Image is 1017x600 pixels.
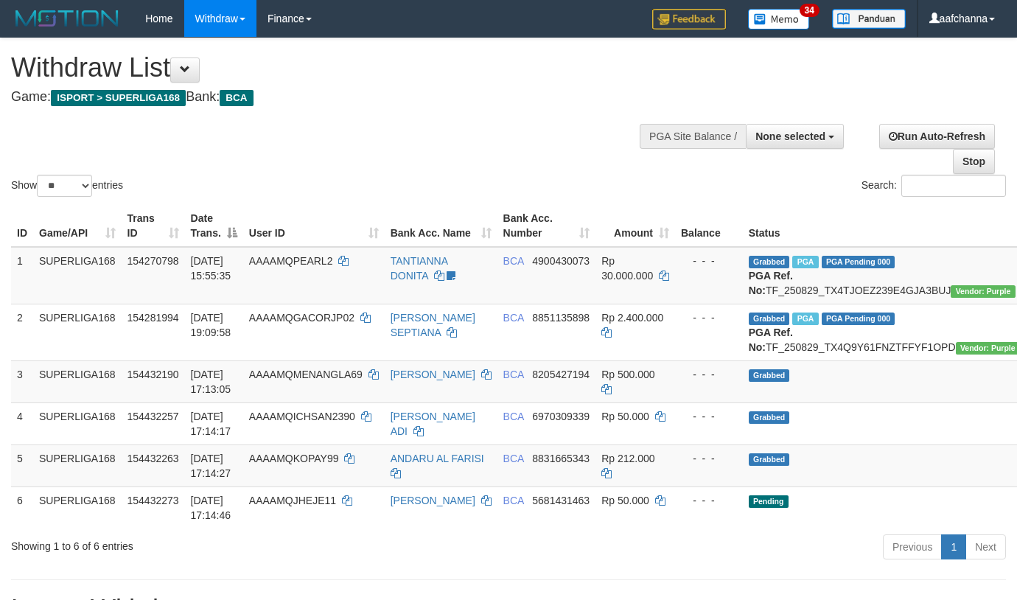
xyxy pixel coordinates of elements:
[503,312,524,324] span: BCA
[901,175,1006,197] input: Search:
[191,369,231,395] span: [DATE] 17:13:05
[681,310,737,325] div: - - -
[532,312,590,324] span: Copy 8851135898 to clipboard
[749,369,790,382] span: Grabbed
[391,255,448,282] a: TANTIANNA DONITA
[749,313,790,325] span: Grabbed
[127,255,179,267] span: 154270798
[33,205,122,247] th: Game/API: activate to sort column ascending
[822,313,895,325] span: PGA Pending
[640,124,746,149] div: PGA Site Balance /
[191,495,231,521] span: [DATE] 17:14:46
[595,205,675,247] th: Amount: activate to sort column ascending
[681,451,737,466] div: - - -
[601,255,653,282] span: Rp 30.000.000
[11,402,33,444] td: 4
[122,205,185,247] th: Trans ID: activate to sort column ascending
[127,411,179,422] span: 154432257
[191,312,231,338] span: [DATE] 19:09:58
[965,534,1006,559] a: Next
[503,369,524,380] span: BCA
[749,453,790,466] span: Grabbed
[601,312,663,324] span: Rp 2.400.000
[33,304,122,360] td: SUPERLIGA168
[601,495,649,506] span: Rp 50.000
[953,149,995,174] a: Stop
[532,453,590,464] span: Copy 8831665343 to clipboard
[11,205,33,247] th: ID
[601,453,654,464] span: Rp 212.000
[11,175,123,197] label: Show entries
[391,453,484,464] a: ANDARU AL FARISI
[879,124,995,149] a: Run Auto-Refresh
[800,4,819,17] span: 34
[681,254,737,268] div: - - -
[191,411,231,437] span: [DATE] 17:14:17
[532,255,590,267] span: Copy 4900430073 to clipboard
[532,495,590,506] span: Copy 5681431463 to clipboard
[862,175,1006,197] label: Search:
[249,369,363,380] span: AAAAMQMENANGLA69
[503,453,524,464] span: BCA
[941,534,966,559] a: 1
[951,285,1015,298] span: Vendor URL: https://trx4.1velocity.biz
[532,369,590,380] span: Copy 8205427194 to clipboard
[385,205,497,247] th: Bank Acc. Name: activate to sort column ascending
[749,327,793,353] b: PGA Ref. No:
[11,90,663,105] h4: Game: Bank:
[503,411,524,422] span: BCA
[503,255,524,267] span: BCA
[681,493,737,508] div: - - -
[503,495,524,506] span: BCA
[33,486,122,529] td: SUPERLIGA168
[249,453,339,464] span: AAAAMQKOPAY99
[832,9,906,29] img: panduan.png
[33,402,122,444] td: SUPERLIGA168
[391,411,475,437] a: [PERSON_NAME] ADI
[391,312,475,338] a: [PERSON_NAME] SEPTIANA
[191,255,231,282] span: [DATE] 15:55:35
[127,453,179,464] span: 154432263
[243,205,385,247] th: User ID: activate to sort column ascending
[11,304,33,360] td: 2
[883,534,942,559] a: Previous
[11,247,33,304] td: 1
[249,411,355,422] span: AAAAMQICHSAN2390
[749,495,789,508] span: Pending
[11,7,123,29] img: MOTION_logo.png
[601,369,654,380] span: Rp 500.000
[675,205,743,247] th: Balance
[391,495,475,506] a: [PERSON_NAME]
[391,369,475,380] a: [PERSON_NAME]
[681,367,737,382] div: - - -
[532,411,590,422] span: Copy 6970309339 to clipboard
[191,453,231,479] span: [DATE] 17:14:27
[37,175,92,197] select: Showentries
[51,90,186,106] span: ISPORT > SUPERLIGA168
[749,270,793,296] b: PGA Ref. No:
[220,90,253,106] span: BCA
[749,411,790,424] span: Grabbed
[792,256,818,268] span: Marked by aafmaleo
[749,256,790,268] span: Grabbed
[33,444,122,486] td: SUPERLIGA168
[822,256,895,268] span: PGA Pending
[601,411,649,422] span: Rp 50.000
[249,495,336,506] span: AAAAMQJHEJE11
[249,312,354,324] span: AAAAMQGACORJP02
[127,312,179,324] span: 154281994
[127,495,179,506] span: 154432273
[11,486,33,529] td: 6
[33,247,122,304] td: SUPERLIGA168
[249,255,333,267] span: AAAAMQPEARL2
[11,360,33,402] td: 3
[497,205,596,247] th: Bank Acc. Number: activate to sort column ascending
[33,360,122,402] td: SUPERLIGA168
[11,53,663,83] h1: Withdraw List
[185,205,243,247] th: Date Trans.: activate to sort column descending
[11,444,33,486] td: 5
[792,313,818,325] span: Marked by aafnonsreyleab
[755,130,825,142] span: None selected
[746,124,844,149] button: None selected
[11,533,413,554] div: Showing 1 to 6 of 6 entries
